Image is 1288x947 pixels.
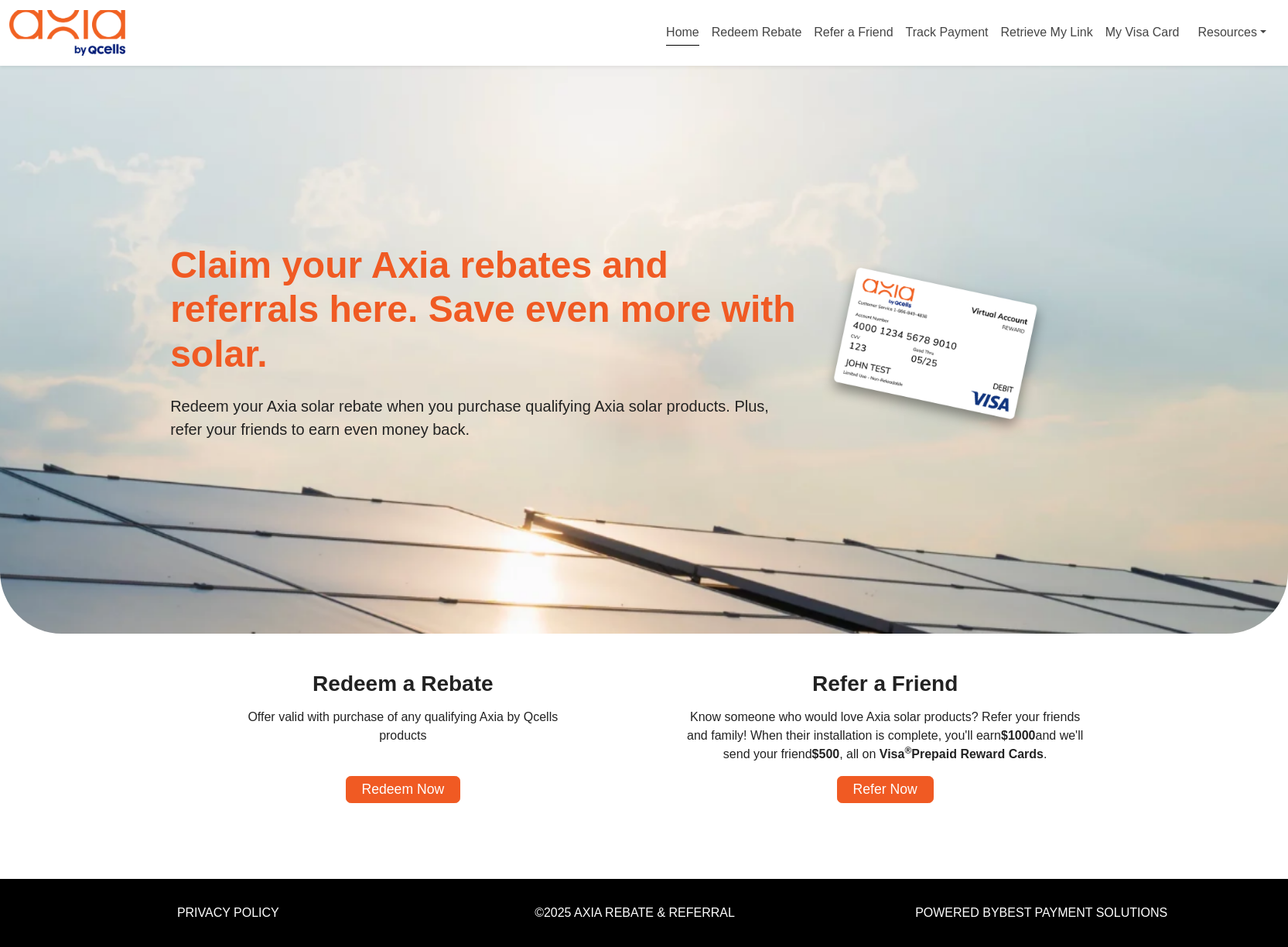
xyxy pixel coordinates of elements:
a: Powered ByBest Payment Solutions [915,906,1167,919]
a: Home [666,26,699,46]
a: Retrieve My Link [1001,26,1093,45]
b: Visa Prepaid Reward Cards [880,747,1044,761]
a: Refer Now [837,776,934,804]
b: $1000 [1001,729,1036,742]
a: Track Payment [906,26,989,45]
b: $500 [812,747,840,761]
h3: Redeem a Rebate [313,671,493,697]
img: axia-prepaid-card.png [815,255,1057,444]
h3: Refer a Friend [812,671,958,697]
img: Program logo [9,10,125,56]
a: Redeem Now [346,776,461,804]
a: Resources [1197,17,1266,49]
p: Redeem your Axia solar rebate when you purchase qualifying Axia solar products. Plus, refer your ... [170,395,796,441]
a: My Visa Card [1105,17,1180,49]
p: Offer valid with purchase of any qualifying Axia by Qcells products [246,708,560,745]
a: Privacy Policy [177,906,279,919]
p: Know someone who would love Axia solar products? Refer your friends and family! When their instal... [682,708,1088,776]
a: Redeem Rebate [712,26,802,45]
p: © 2025 Axia Rebate & Referral [441,904,829,922]
sup: ® [904,745,911,756]
h1: Claim your Axia rebates and referrals here. Save even more with solar. [170,243,796,377]
a: Refer a Friend [814,26,893,45]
